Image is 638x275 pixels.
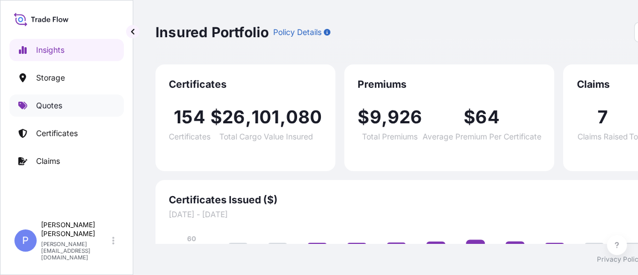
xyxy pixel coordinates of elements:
[219,133,313,141] span: Total Cargo Value Insured
[9,94,124,117] a: Quotes
[362,133,418,141] span: Total Premiums
[174,108,205,126] span: 154
[36,156,60,167] p: Claims
[273,27,321,38] p: Policy Details
[388,108,423,126] span: 926
[245,108,252,126] span: ,
[252,108,280,126] span: 101
[169,133,210,141] span: Certificates
[475,108,499,126] span: 64
[577,133,628,141] span: Claims Raised
[36,128,78,139] p: Certificates
[369,108,381,126] span: 9
[22,235,29,246] span: P
[41,221,110,238] p: [PERSON_NAME] [PERSON_NAME]
[210,108,222,126] span: $
[41,241,110,261] p: [PERSON_NAME][EMAIL_ADDRESS][DOMAIN_NAME]
[464,108,475,126] span: $
[9,122,124,144] a: Certificates
[358,78,541,91] span: Premiums
[381,108,388,126] span: ,
[222,108,245,126] span: 26
[597,108,608,126] span: 7
[155,23,269,41] p: Insured Portfolio
[279,108,285,126] span: ,
[358,108,369,126] span: $
[9,67,124,89] a: Storage
[169,78,322,91] span: Certificates
[286,108,323,126] span: 080
[36,72,65,83] p: Storage
[9,150,124,172] a: Claims
[9,39,124,61] a: Insights
[36,100,62,111] p: Quotes
[36,44,64,56] p: Insights
[422,133,541,141] span: Average Premium Per Certificate
[187,234,196,243] tspan: 60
